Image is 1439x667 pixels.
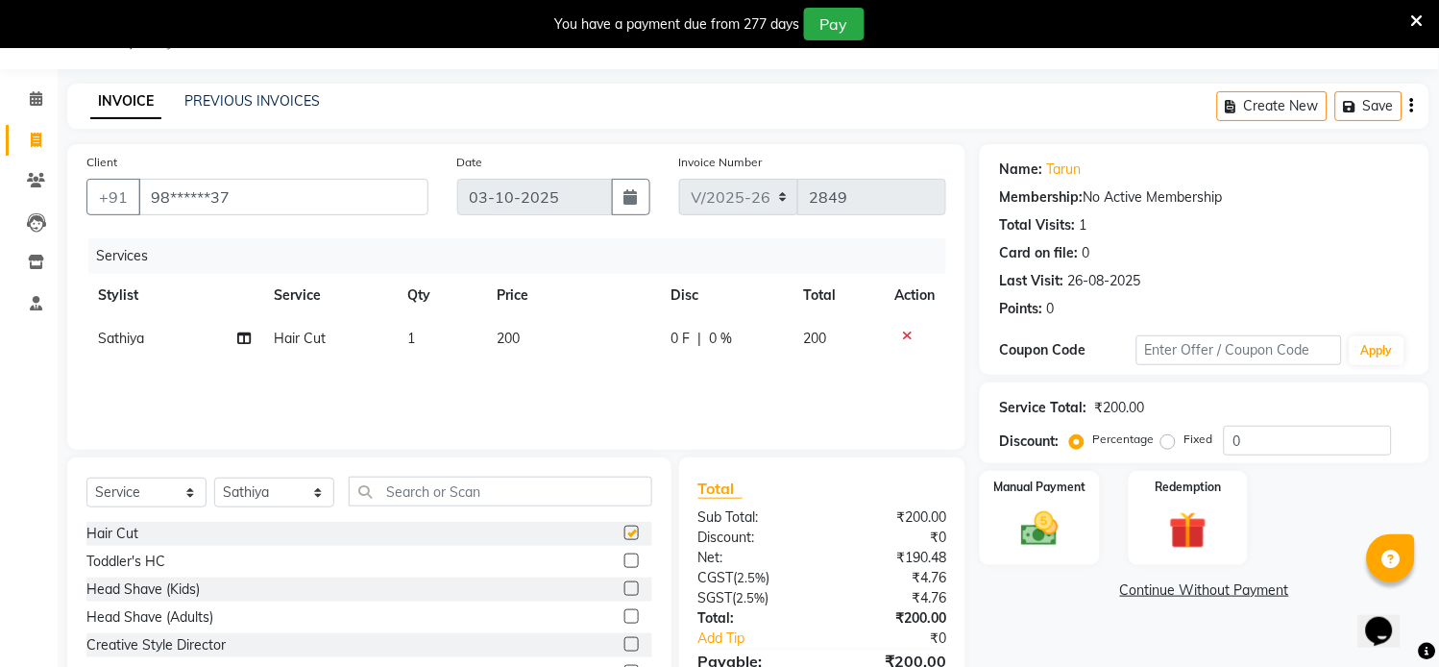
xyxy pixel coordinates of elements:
[999,215,1075,235] div: Total Visits:
[1046,160,1081,180] a: Tarun
[457,154,483,171] label: Date
[684,588,822,608] div: ( )
[1079,215,1086,235] div: 1
[822,568,961,588] div: ₹4.76
[697,329,701,349] span: |
[738,570,767,585] span: 2.5%
[999,243,1078,263] div: Card on file:
[498,330,521,347] span: 200
[684,528,822,548] div: Discount:
[684,568,822,588] div: ( )
[1046,299,1054,319] div: 0
[1183,431,1212,448] label: Fixed
[1155,479,1221,496] label: Redemption
[1092,431,1154,448] label: Percentage
[86,524,138,544] div: Hair Cut
[86,607,213,628] div: Head Shave (Adults)
[999,187,1410,208] div: No Active Membership
[486,274,660,317] th: Price
[709,329,732,349] span: 0 %
[555,14,800,35] div: You have a payment due from 277 days
[999,340,1136,360] div: Coupon Code
[88,238,961,274] div: Services
[822,528,961,548] div: ₹0
[408,330,416,347] span: 1
[1217,91,1328,121] button: Create New
[984,581,1426,601] a: Continue Without Payment
[684,548,822,568] div: Net:
[86,552,165,572] div: Toddler's HC
[1010,507,1070,551] img: _cash.svg
[822,548,961,568] div: ₹190.48
[804,330,827,347] span: 200
[698,569,734,586] span: CGST
[98,330,144,347] span: Sathiya
[822,507,961,528] div: ₹200.00
[262,274,397,317] th: Service
[1350,336,1404,365] button: Apply
[679,154,763,171] label: Invoice Number
[1067,271,1140,291] div: 26-08-2025
[90,85,161,119] a: INVOICE
[1358,590,1420,648] iframe: chat widget
[274,330,326,347] span: Hair Cut
[698,479,743,499] span: Total
[999,299,1042,319] div: Points:
[184,92,320,110] a: PREVIOUS INVOICES
[822,608,961,629] div: ₹200.00
[883,274,946,317] th: Action
[684,507,822,528] div: Sub Total:
[845,629,961,649] div: ₹0
[737,590,766,605] span: 2.5%
[994,479,1086,496] label: Manual Payment
[999,160,1042,180] div: Name:
[822,588,961,608] div: ₹4.76
[86,580,200,600] div: Head Shave (Kids)
[86,179,140,215] button: +91
[86,635,226,655] div: Creative Style Director
[684,629,845,649] a: Add Tip
[86,154,117,171] label: Client
[698,589,733,606] span: SGST
[397,274,486,317] th: Qty
[999,187,1083,208] div: Membership:
[1082,243,1089,263] div: 0
[1158,507,1218,554] img: _gift.svg
[999,398,1086,418] div: Service Total:
[671,329,690,349] span: 0 F
[999,432,1059,452] div: Discount:
[138,179,428,215] input: Search by Name/Mobile/Email/Code
[349,477,652,506] input: Search or Scan
[659,274,792,317] th: Disc
[793,274,883,317] th: Total
[1094,398,1144,418] div: ₹200.00
[804,8,865,40] button: Pay
[684,608,822,629] div: Total:
[999,271,1063,291] div: Last Visit:
[86,274,262,317] th: Stylist
[1335,91,1402,121] button: Save
[1136,335,1342,365] input: Enter Offer / Coupon Code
